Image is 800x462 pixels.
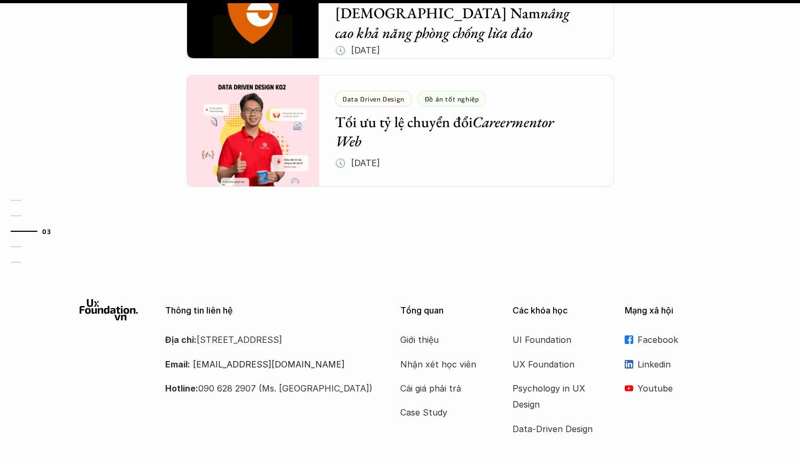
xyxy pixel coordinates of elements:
[625,380,721,396] a: Youtube
[638,332,721,348] p: Facebook
[638,380,721,396] p: Youtube
[512,380,598,413] a: Psychology in UX Design
[638,356,721,372] p: Linkedin
[625,332,721,348] a: Facebook
[187,75,614,187] a: Data Driven DesignĐồ án tốt nghiệpTối ưu tỷ lệ chuyển đổiCareermentor Web🕔 [DATE]
[400,380,486,396] a: Cái giá phải trả
[165,380,374,396] p: 090 628 2907 (Ms. [GEOGRAPHIC_DATA])
[512,306,609,316] p: Các khóa học
[193,359,345,370] a: [EMAIL_ADDRESS][DOMAIN_NAME]
[512,332,598,348] a: UI Foundation
[625,306,721,316] p: Mạng xã hội
[400,306,496,316] p: Tổng quan
[165,306,374,316] p: Thông tin liên hệ
[42,227,51,234] strong: 03
[400,356,486,372] a: Nhận xét học viên
[625,356,721,372] a: Linkedin
[512,421,598,437] a: Data-Driven Design
[11,225,61,238] a: 03
[165,359,190,370] strong: Email:
[512,356,598,372] a: UX Foundation
[165,332,374,348] p: [STREET_ADDRESS]
[400,404,486,420] a: Case Study
[400,332,486,348] a: Giới thiệu
[165,334,197,345] strong: Địa chỉ:
[165,383,198,394] strong: Hotline:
